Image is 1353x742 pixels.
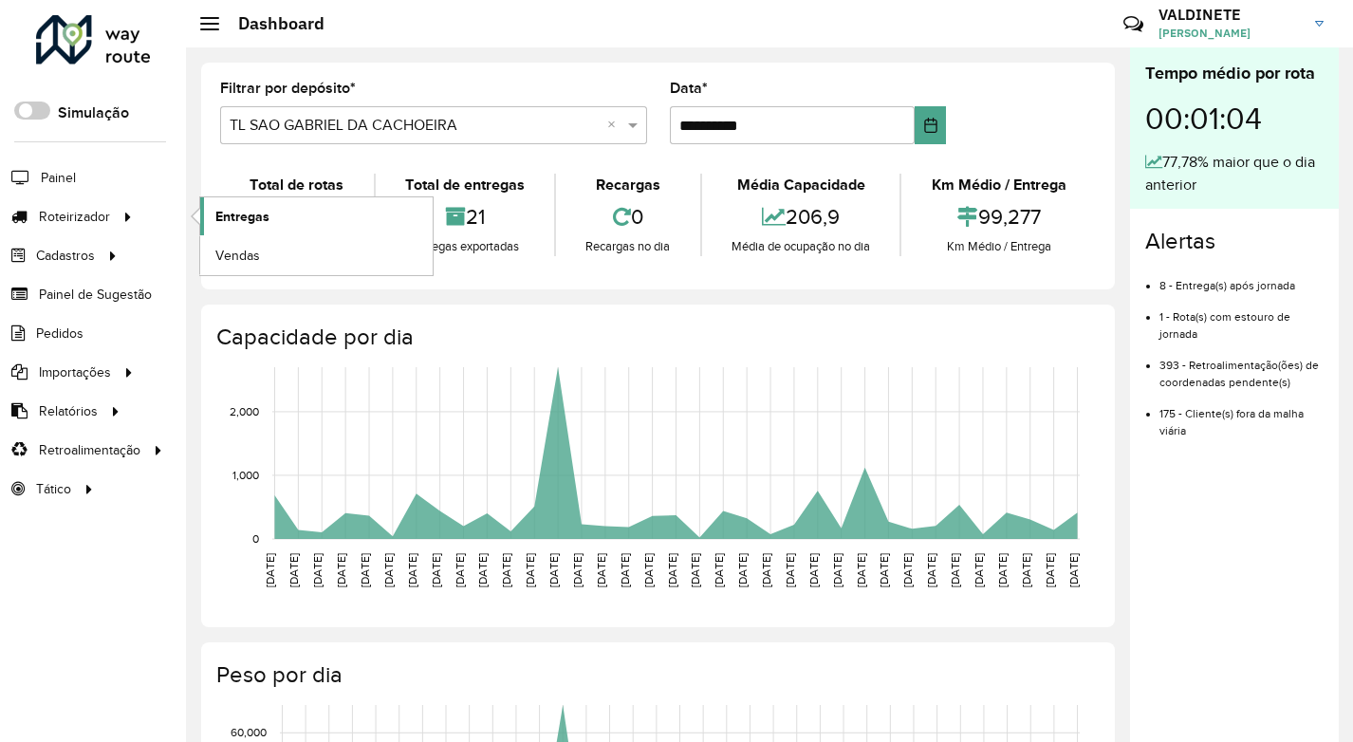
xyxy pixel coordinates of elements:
text: [DATE] [925,553,937,587]
text: [DATE] [996,553,1009,587]
h4: Capacidade por dia [216,324,1096,351]
li: 1 - Rota(s) com estouro de jornada [1159,294,1324,343]
a: Entregas [200,197,433,235]
div: Total de entregas [380,174,550,196]
text: [DATE] [1044,553,1056,587]
label: Filtrar por depósito [220,77,356,100]
span: Roteirizador [39,207,110,227]
span: Painel de Sugestão [39,285,152,305]
a: Contato Rápido [1113,4,1154,45]
div: 206,9 [707,196,896,237]
text: [DATE] [382,553,395,587]
div: Média de ocupação no dia [707,237,896,256]
text: [DATE] [406,553,418,587]
text: [DATE] [666,553,678,587]
text: [DATE] [430,553,442,587]
h3: VALDINETE [1158,6,1301,24]
div: Recargas no dia [561,237,695,256]
text: [DATE] [973,553,985,587]
a: Vendas [200,236,433,274]
h4: Peso por dia [216,661,1096,689]
span: Importações [39,362,111,382]
text: 2,000 [230,405,259,417]
text: [DATE] [500,553,512,587]
text: [DATE] [784,553,796,587]
text: [DATE] [1067,553,1080,587]
li: 8 - Entrega(s) após jornada [1159,263,1324,294]
div: Recargas [561,174,695,196]
li: 393 - Retroalimentação(ões) de coordenadas pendente(s) [1159,343,1324,391]
text: [DATE] [855,553,867,587]
span: Painel [41,168,76,188]
div: Km Médio / Entrega [906,237,1091,256]
text: [DATE] [807,553,820,587]
text: 0 [252,532,259,545]
text: [DATE] [619,553,631,587]
text: [DATE] [736,553,749,587]
text: 1,000 [232,469,259,481]
text: [DATE] [831,553,843,587]
text: [DATE] [287,553,300,587]
text: [DATE] [949,553,961,587]
text: [DATE] [547,553,560,587]
text: [DATE] [713,553,725,587]
div: Km Médio / Entrega [906,174,1091,196]
text: [DATE] [760,553,772,587]
span: Relatórios [39,401,98,421]
label: Simulação [58,102,129,124]
text: [DATE] [878,553,890,587]
button: Choose Date [915,106,946,144]
text: [DATE] [359,553,371,587]
text: [DATE] [335,553,347,587]
div: 77,78% maior que o dia anterior [1145,151,1324,196]
span: Tático [36,479,71,499]
div: 99,277 [906,196,1091,237]
label: Data [670,77,708,100]
text: [DATE] [571,553,584,587]
div: 21 [380,196,550,237]
text: [DATE] [476,553,489,587]
div: Entregas exportadas [380,237,550,256]
text: [DATE] [264,553,276,587]
span: Pedidos [36,324,83,343]
span: [PERSON_NAME] [1158,25,1301,42]
span: Clear all [607,114,623,137]
text: [DATE] [642,553,655,587]
text: [DATE] [454,553,466,587]
div: Média Capacidade [707,174,896,196]
text: [DATE] [595,553,607,587]
text: [DATE] [524,553,536,587]
li: 175 - Cliente(s) fora da malha viária [1159,391,1324,439]
text: 60,000 [231,726,267,738]
text: [DATE] [689,553,701,587]
span: Vendas [215,246,260,266]
div: 00:01:04 [1145,86,1324,151]
span: Retroalimentação [39,440,140,460]
span: Entregas [215,207,269,227]
div: 0 [561,196,695,237]
div: Total de rotas [225,174,369,196]
span: Cadastros [36,246,95,266]
text: [DATE] [1020,553,1032,587]
text: [DATE] [311,553,324,587]
div: Tempo médio por rota [1145,61,1324,86]
text: [DATE] [901,553,914,587]
h4: Alertas [1145,228,1324,255]
h2: Dashboard [219,13,324,34]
